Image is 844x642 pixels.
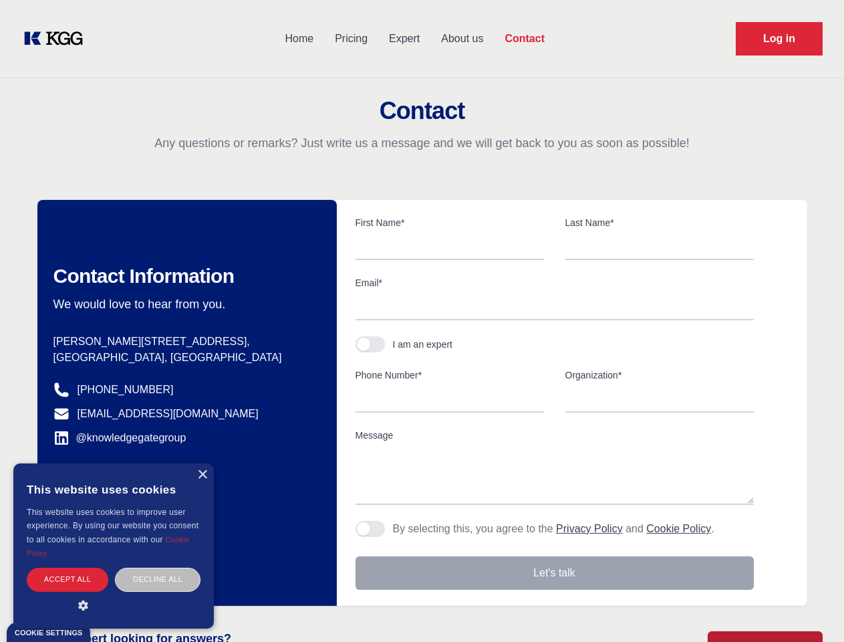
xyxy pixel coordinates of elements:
[430,21,494,56] a: About us
[16,135,828,151] p: Any questions or remarks? Just write us a message and we will get back to you as soon as possible!
[53,264,315,288] h2: Contact Information
[356,276,754,290] label: Email*
[53,296,315,312] p: We would love to hear from you.
[27,568,108,591] div: Accept all
[556,523,623,534] a: Privacy Policy
[736,22,823,56] a: Request Demo
[393,338,453,351] div: I am an expert
[78,382,174,398] a: [PHONE_NUMBER]
[53,350,315,366] p: [GEOGRAPHIC_DATA], [GEOGRAPHIC_DATA]
[15,629,82,637] div: Cookie settings
[274,21,324,56] a: Home
[16,98,828,124] h2: Contact
[27,473,200,506] div: This website uses cookies
[494,21,555,56] a: Contact
[356,368,544,382] label: Phone Number*
[356,429,754,442] label: Message
[27,536,190,557] a: Cookie Policy
[197,470,207,480] div: Close
[565,216,754,229] label: Last Name*
[115,568,200,591] div: Decline all
[565,368,754,382] label: Organization*
[324,21,378,56] a: Pricing
[777,578,844,642] iframe: Chat Widget
[646,523,711,534] a: Cookie Policy
[393,521,714,537] p: By selecting this, you agree to the and .
[53,430,186,446] a: @knowledgegategroup
[53,334,315,350] p: [PERSON_NAME][STREET_ADDRESS],
[78,406,259,422] a: [EMAIL_ADDRESS][DOMAIN_NAME]
[378,21,430,56] a: Expert
[21,28,94,49] a: KOL Knowledge Platform: Talk to Key External Experts (KEE)
[356,556,754,590] button: Let's talk
[27,508,198,544] span: This website uses cookies to improve user experience. By using our website you consent to all coo...
[356,216,544,229] label: First Name*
